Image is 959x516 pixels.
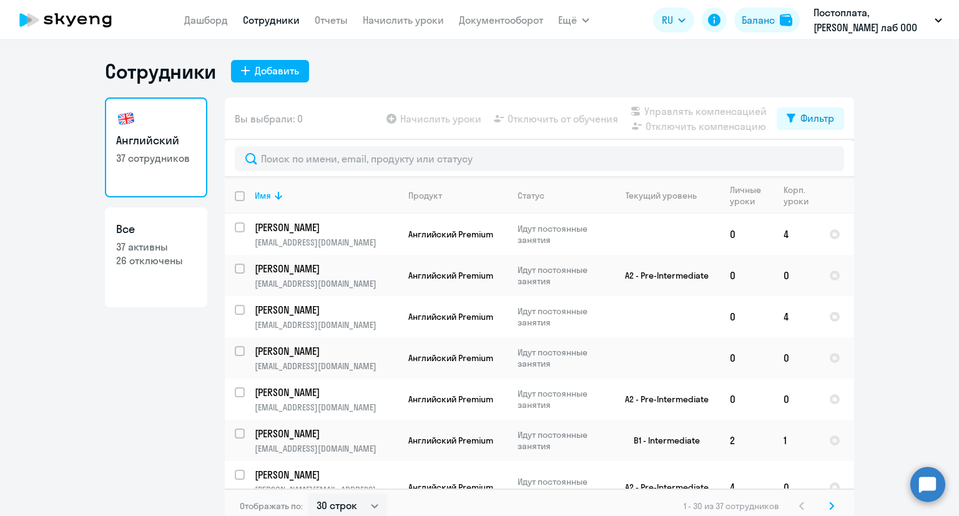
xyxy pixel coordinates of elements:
[255,63,299,78] div: Добавить
[784,184,819,207] div: Корп. уроки
[408,311,493,322] span: Английский Premium
[720,255,774,296] td: 0
[604,255,720,296] td: A2 - Pre-Intermediate
[626,190,697,201] div: Текущий уровень
[734,7,800,32] button: Балансbalance
[408,270,493,281] span: Английский Premium
[408,352,493,364] span: Английский Premium
[255,385,398,399] a: [PERSON_NAME]
[777,107,844,130] button: Фильтр
[255,262,398,275] a: [PERSON_NAME]
[720,379,774,420] td: 0
[255,468,398,482] a: [PERSON_NAME]
[408,229,493,240] span: Английский Premium
[730,184,773,207] div: Личные уроки
[231,60,309,82] button: Добавить
[800,111,834,126] div: Фильтр
[780,14,792,26] img: balance
[255,484,398,507] p: [PERSON_NAME][EMAIL_ADDRESS][DOMAIN_NAME]
[774,255,819,296] td: 0
[730,184,765,207] div: Личные уроки
[243,14,300,26] a: Сотрудники
[255,278,398,289] p: [EMAIL_ADDRESS][DOMAIN_NAME]
[363,14,444,26] a: Начислить уроки
[255,190,398,201] div: Имя
[518,223,603,246] p: Идут постоянные занятия
[774,214,819,255] td: 4
[459,14,543,26] a: Документооборот
[720,337,774,379] td: 0
[255,190,271,201] div: Имя
[255,427,396,440] p: [PERSON_NAME]
[518,264,603,287] p: Идут постоянные занятия
[518,190,544,201] div: Статус
[255,468,396,482] p: [PERSON_NAME]
[720,214,774,255] td: 0
[408,482,493,493] span: Английский Premium
[116,240,196,254] p: 37 активны
[116,132,196,149] h3: Английский
[255,221,398,234] a: [PERSON_NAME]
[116,151,196,165] p: 37 сотрудников
[408,394,493,405] span: Английский Premium
[518,305,603,328] p: Идут постоянные занятия
[518,347,603,369] p: Идут постоянные занятия
[240,500,303,512] span: Отображать по:
[315,14,348,26] a: Отчеты
[720,461,774,514] td: 4
[255,262,396,275] p: [PERSON_NAME]
[518,429,603,452] p: Идут постоянные занятия
[742,12,775,27] div: Баланс
[235,146,844,171] input: Поиск по имени, email, продукту или статусу
[814,5,930,35] p: Постоплата, [PERSON_NAME] лаб ООО
[720,420,774,461] td: 2
[184,14,228,26] a: Дашборд
[408,190,507,201] div: Продукт
[408,435,493,446] span: Английский Premium
[604,379,720,420] td: A2 - Pre-Intermediate
[774,420,819,461] td: 1
[255,385,396,399] p: [PERSON_NAME]
[255,344,396,358] p: [PERSON_NAME]
[255,427,398,440] a: [PERSON_NAME]
[558,7,589,32] button: Ещё
[255,402,398,413] p: [EMAIL_ADDRESS][DOMAIN_NAME]
[105,59,216,84] h1: Сотрудники
[255,237,398,248] p: [EMAIL_ADDRESS][DOMAIN_NAME]
[774,337,819,379] td: 0
[116,221,196,237] h3: Все
[105,207,207,307] a: Все37 активны26 отключены
[116,254,196,267] p: 26 отключены
[255,443,398,454] p: [EMAIL_ADDRESS][DOMAIN_NAME]
[255,344,398,358] a: [PERSON_NAME]
[720,296,774,337] td: 0
[784,184,810,207] div: Корп. уроки
[408,190,442,201] div: Продукт
[518,388,603,410] p: Идут постоянные занятия
[604,461,720,514] td: A2 - Pre-Intermediate
[105,97,207,197] a: Английский37 сотрудников
[255,303,396,317] p: [PERSON_NAME]
[684,500,779,512] span: 1 - 30 из 37 сотрудников
[235,111,303,126] span: Вы выбрали: 0
[255,221,396,234] p: [PERSON_NAME]
[518,190,603,201] div: Статус
[604,420,720,461] td: B1 - Intermediate
[614,190,719,201] div: Текущий уровень
[116,109,136,129] img: english
[255,360,398,372] p: [EMAIL_ADDRESS][DOMAIN_NAME]
[518,476,603,499] p: Идут постоянные занятия
[807,5,948,35] button: Постоплата, [PERSON_NAME] лаб ООО
[558,12,577,27] span: Ещё
[774,379,819,420] td: 0
[662,12,673,27] span: RU
[774,296,819,337] td: 4
[774,461,819,514] td: 0
[255,303,398,317] a: [PERSON_NAME]
[255,319,398,330] p: [EMAIL_ADDRESS][DOMAIN_NAME]
[653,7,694,32] button: RU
